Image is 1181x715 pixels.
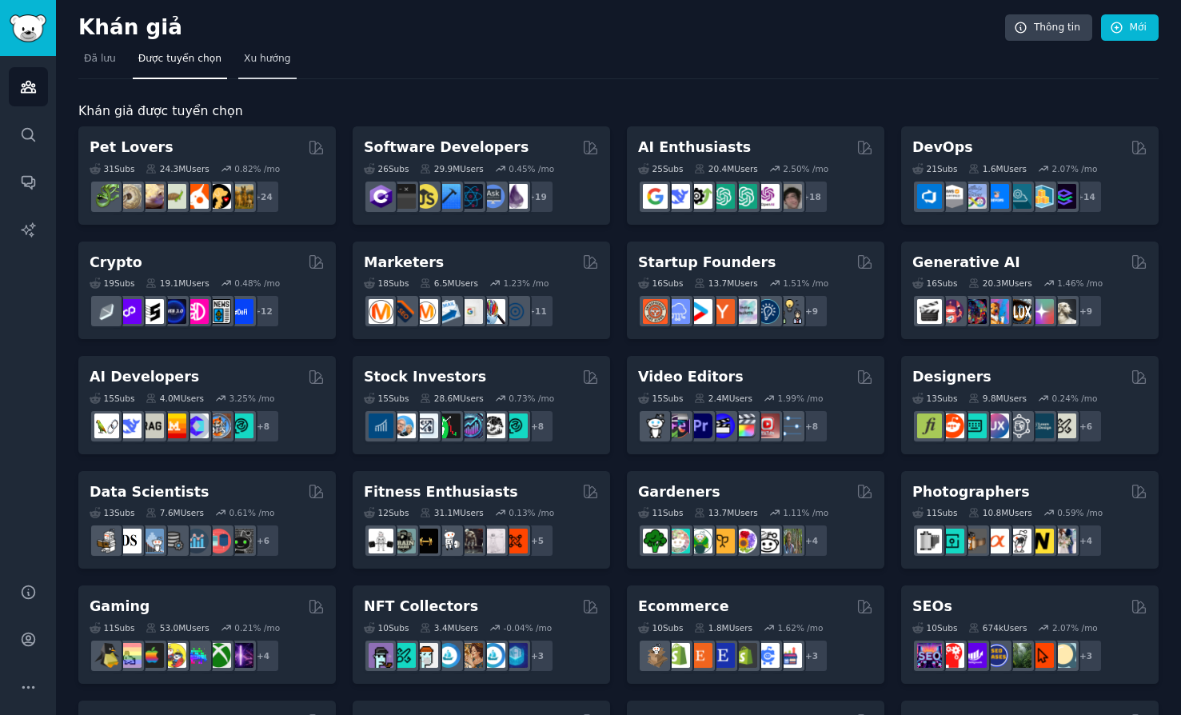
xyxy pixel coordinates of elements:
[84,53,116,64] font: Đã lưu
[162,643,186,668] img: GamerPals
[1007,184,1031,209] img: platformengineering
[968,163,1027,174] div: 1.6M Users
[962,529,987,553] img: AnalogCommunity
[90,622,134,633] div: 11 Sub s
[117,413,142,438] img: DeepSeek
[369,299,393,324] img: content_marketing
[246,409,280,443] div: + 8
[391,529,416,553] img: GymMotivation
[643,643,668,668] img: dropship
[1029,184,1054,209] img: aws_cdk
[1052,622,1098,633] div: 2.07 % /mo
[783,163,828,174] div: 2.50 % /mo
[364,482,518,502] h2: Fitness Enthusiasts
[917,413,942,438] img: typography
[1069,639,1103,673] div: + 3
[184,413,209,438] img: OpenSourceAI
[458,413,483,438] img: StocksAndTrading
[912,622,957,633] div: 10 Sub s
[90,278,134,289] div: 19 Sub s
[78,15,182,39] font: Khán giả
[962,184,987,209] img: Docker_DevOps
[509,393,554,404] div: 0.73 % /mo
[413,184,438,209] img: learnjavascript
[795,294,828,328] div: + 9
[912,597,952,617] h2: SEOs
[436,413,461,438] img: Trading
[146,507,204,518] div: 7.6M Users
[638,597,729,617] h2: Ecommerce
[638,393,683,404] div: 15 Sub s
[229,184,253,209] img: dogbreed
[369,413,393,438] img: dividends
[364,367,486,387] h2: Stock Investors
[912,507,957,518] div: 11 Sub s
[139,643,164,668] img: macgaming
[162,299,186,324] img: web3
[1069,524,1103,557] div: + 4
[732,529,757,553] img: flowers
[1057,278,1103,289] div: 1.46 % /mo
[94,643,119,668] img: linux_gaming
[1007,413,1031,438] img: userexperience
[413,643,438,668] img: NFTmarket
[90,163,134,174] div: 31 Sub s
[777,529,802,553] img: GardenersWorld
[795,524,828,557] div: + 4
[413,299,438,324] img: AskMarketing
[688,529,712,553] img: SavageGarden
[732,413,757,438] img: finalcutpro
[246,524,280,557] div: + 6
[117,529,142,553] img: datascience
[139,299,164,324] img: ethstaker
[732,643,757,668] img: reviewmyshopify
[1057,507,1103,518] div: 0.59 % /mo
[420,393,483,404] div: 28.6M Users
[1069,294,1103,328] div: + 9
[436,643,461,668] img: OpenSeaNFT
[521,294,554,328] div: + 11
[688,643,712,668] img: Etsy
[688,299,712,324] img: startup
[1007,643,1031,668] img: Local_SEO
[1051,529,1076,553] img: WeddingPhotography
[1029,413,1054,438] img: learndesign
[364,393,409,404] div: 15 Sub s
[1052,393,1098,404] div: 0.24 % /mo
[139,529,164,553] img: statistics
[710,529,735,553] img: GardeningUK
[206,529,231,553] img: datasets
[1029,643,1054,668] img: GoogleSearchConsole
[694,278,757,289] div: 13.7M Users
[912,278,957,289] div: 16 Sub s
[694,507,757,518] div: 13.7M Users
[1029,529,1054,553] img: Nikon
[246,639,280,673] div: + 4
[184,529,209,553] img: analytics
[968,393,1027,404] div: 9.8M Users
[638,367,744,387] h2: Video Editors
[184,299,209,324] img: defiblockchain
[643,299,668,324] img: EntrepreneurRideAlong
[732,184,757,209] img: chatgpt_prompts_
[117,184,142,209] img: ballpython
[1051,643,1076,668] img: The_SEO
[638,163,683,174] div: 25 Sub s
[229,299,253,324] img: defi_
[777,184,802,209] img: ArtificalIntelligence
[638,622,683,633] div: 10 Sub s
[117,299,142,324] img: 0xPolygon
[364,507,409,518] div: 12 Sub s
[783,278,828,289] div: 1.51 % /mo
[458,299,483,324] img: googleads
[1051,184,1076,209] img: PlatformEngineers
[206,413,231,438] img: llmops
[984,529,1009,553] img: SonyAlpha
[481,413,505,438] img: swingtrading
[1007,529,1031,553] img: canon
[1069,180,1103,214] div: + 14
[912,367,991,387] h2: Designers
[521,639,554,673] div: + 3
[246,180,280,214] div: + 24
[755,529,780,553] img: UrbanGardening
